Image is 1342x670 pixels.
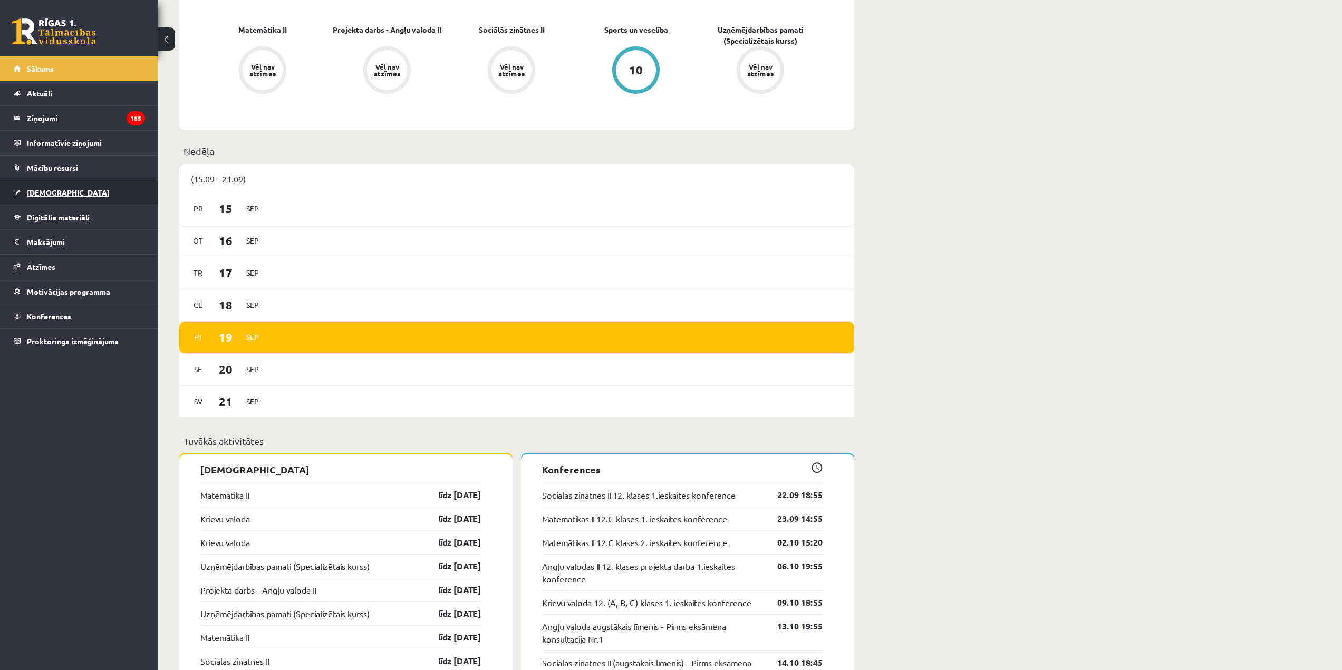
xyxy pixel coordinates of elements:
[209,361,242,378] span: 20
[209,264,242,281] span: 17
[184,434,850,448] p: Tuvākās aktivitātes
[187,232,209,249] span: Ot
[14,56,145,81] a: Sākums
[242,393,264,410] span: Sep
[242,297,264,313] span: Sep
[200,584,316,596] a: Projekta darbs - Angļu valoda II
[14,180,145,205] a: [DEMOGRAPHIC_DATA]
[187,265,209,281] span: Tr
[761,512,823,525] a: 23.09 14:55
[200,655,269,667] a: Sociālās zinātnes II
[200,512,250,525] a: Krievu valoda
[542,489,736,501] a: Sociālās zinātnes II 12. klases 1.ieskaites konference
[14,205,145,229] a: Digitālie materiāli
[209,328,242,346] span: 19
[209,296,242,314] span: 18
[27,106,145,130] legend: Ziņojumi
[12,18,96,45] a: Rīgas 1. Tālmācības vidusskola
[761,620,823,633] a: 13.10 19:55
[200,631,249,644] a: Matemātika II
[14,230,145,254] a: Maksājumi
[542,462,823,477] p: Konferences
[200,462,481,477] p: [DEMOGRAPHIC_DATA]
[242,232,264,249] span: Sep
[179,164,854,193] div: (15.09 - 21.09)
[27,287,110,296] span: Motivācijas programma
[479,24,545,35] a: Sociālās zinātnes II
[761,560,823,572] a: 06.10 19:55
[14,329,145,353] a: Proktoringa izmēģinājums
[333,24,441,35] a: Projekta darbs - Angļu valoda II
[242,329,264,345] span: Sep
[27,312,71,321] span: Konferences
[200,46,325,96] a: Vēl nav atzīmes
[420,655,481,667] a: līdz [DATE]
[27,89,52,98] span: Aktuāli
[248,63,277,77] div: Vēl nav atzīmes
[200,489,249,501] a: Matemātika II
[27,336,119,346] span: Proktoringa izmēģinājums
[187,361,209,377] span: Se
[187,200,209,217] span: Pr
[200,607,370,620] a: Uzņēmējdarbības pamati (Specializētais kurss)
[420,560,481,572] a: līdz [DATE]
[761,489,823,501] a: 22.09 18:55
[542,596,751,609] a: Krievu valoda 12. (A, B, C) klases 1. ieskaites konference
[420,607,481,620] a: līdz [DATE]
[14,131,145,155] a: Informatīvie ziņojumi
[14,255,145,279] a: Atzīmes
[27,163,78,172] span: Mācību resursi
[238,24,287,35] a: Matemātika II
[127,111,145,125] i: 185
[14,304,145,328] a: Konferences
[27,131,145,155] legend: Informatīvie ziņojumi
[27,64,54,73] span: Sākums
[420,512,481,525] a: līdz [DATE]
[27,212,90,222] span: Digitālie materiāli
[698,46,823,96] a: Vēl nav atzīmes
[761,536,823,549] a: 02.10 15:20
[27,188,110,197] span: [DEMOGRAPHIC_DATA]
[242,265,264,281] span: Sep
[574,46,698,96] a: 10
[27,230,145,254] legend: Maksājumi
[209,232,242,249] span: 16
[14,106,145,130] a: Ziņojumi185
[14,81,145,105] a: Aktuāli
[542,512,727,525] a: Matemātikas II 12.C klases 1. ieskaites konference
[542,620,761,645] a: Angļu valoda augstākais līmenis - Pirms eksāmena konsultācija Nr.1
[746,63,775,77] div: Vēl nav atzīmes
[242,200,264,217] span: Sep
[698,24,823,46] a: Uzņēmējdarbības pamati (Specializētais kurss)
[420,631,481,644] a: līdz [DATE]
[209,393,242,410] span: 21
[242,361,264,377] span: Sep
[187,329,209,345] span: Pi
[325,46,449,96] a: Vēl nav atzīmes
[27,262,55,271] span: Atzīmes
[14,279,145,304] a: Motivācijas programma
[200,536,250,549] a: Krievu valoda
[420,489,481,501] a: līdz [DATE]
[604,24,668,35] a: Sports un veselība
[542,536,727,549] a: Matemātikas II 12.C klases 2. ieskaites konference
[449,46,574,96] a: Vēl nav atzīmes
[420,536,481,549] a: līdz [DATE]
[761,596,823,609] a: 09.10 18:55
[187,393,209,410] span: Sv
[187,297,209,313] span: Ce
[209,200,242,217] span: 15
[629,64,643,76] div: 10
[372,63,402,77] div: Vēl nav atzīmes
[497,63,526,77] div: Vēl nav atzīmes
[761,656,823,669] a: 14.10 18:45
[420,584,481,596] a: līdz [DATE]
[14,156,145,180] a: Mācību resursi
[200,560,370,572] a: Uzņēmējdarbības pamati (Specializētais kurss)
[542,560,761,585] a: Angļu valodas II 12. klases projekta darba 1.ieskaites konference
[184,144,850,158] p: Nedēļa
